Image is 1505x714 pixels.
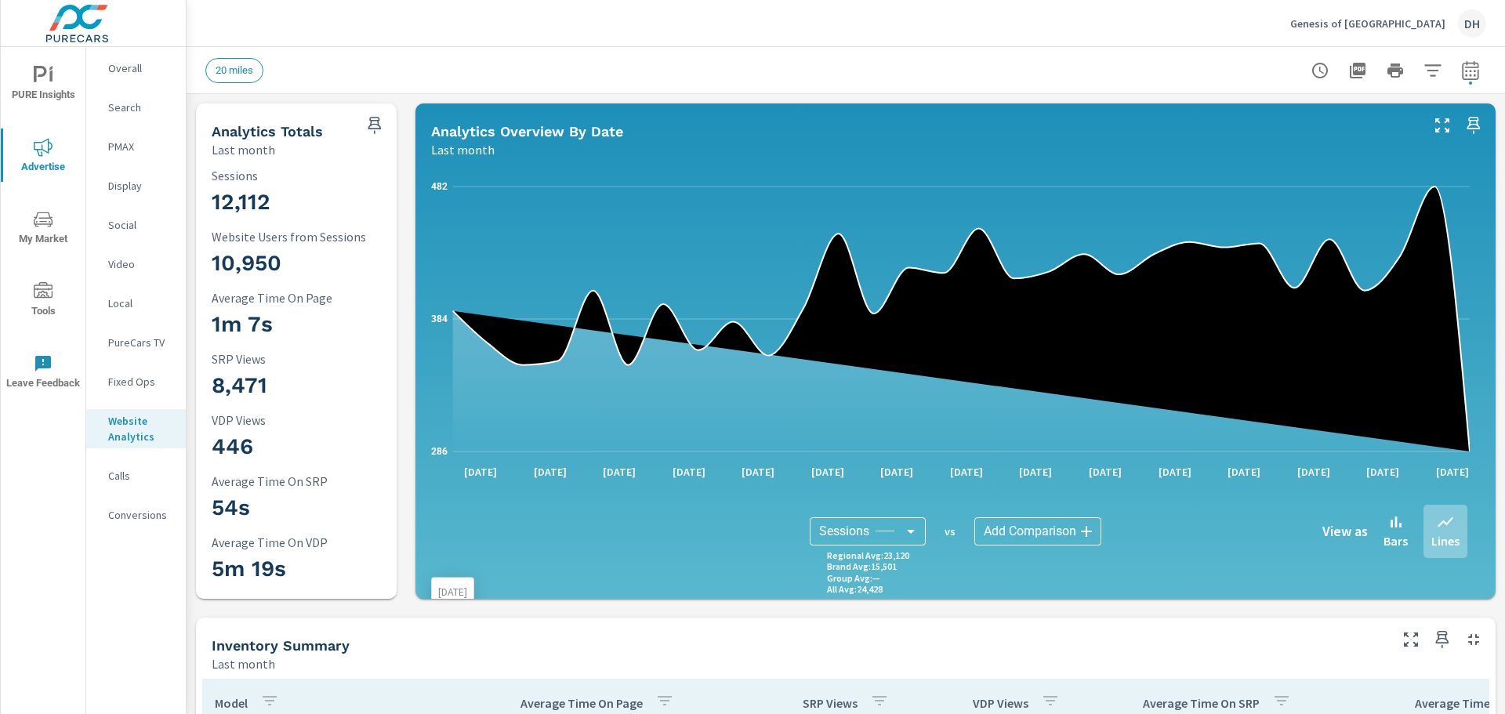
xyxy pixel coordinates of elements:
p: Brand Avg : 15,501 [827,561,897,572]
div: Social [86,213,186,237]
text: 286 [431,446,448,457]
p: [DATE] [869,464,924,480]
p: Average Time On SRP [1143,695,1260,711]
div: Search [86,96,186,119]
p: Social [108,217,173,233]
h6: View as [1322,524,1368,539]
p: [DATE] [800,464,855,480]
p: Group Avg : — [827,573,880,584]
p: Video [108,256,173,272]
div: DH [1458,9,1486,38]
p: Bars [1384,531,1408,550]
div: Display [86,174,186,198]
p: Last month [431,140,495,159]
div: Website Analytics [86,409,186,448]
button: Minimize Widget [1461,627,1486,652]
p: [DATE] [453,464,508,480]
div: nav menu [1,47,85,408]
button: "Export Report to PDF" [1342,55,1373,86]
h5: Inventory Summary [212,637,350,654]
p: Average Time On SRP [212,474,419,488]
h3: 54s [212,495,419,521]
div: Video [86,252,186,276]
p: [DATE] [1148,464,1202,480]
span: Tools [5,282,81,321]
p: SRP Views [212,352,419,366]
div: Add Comparison [974,517,1101,545]
p: [DATE] [662,464,716,480]
button: Select Date Range [1455,55,1486,86]
h3: 8,471 [212,372,419,399]
h3: 10,950 [212,250,419,277]
p: Calls [108,468,173,484]
div: Local [86,292,186,315]
div: Fixed Ops [86,370,186,393]
p: [DATE] [1008,464,1063,480]
p: Conversions [108,507,173,523]
p: [DATE] [731,464,785,480]
span: Leave Feedback [5,354,81,393]
span: Add Comparison [984,524,1076,539]
p: Overall [108,60,173,76]
p: [DATE] [592,464,647,480]
h3: 446 [212,433,419,460]
p: Last month [212,654,275,673]
p: [DATE] [1217,464,1271,480]
p: Website Analytics [108,413,173,444]
span: PURE Insights [5,66,81,104]
span: 20 miles [206,64,263,76]
span: Save this to your personalized report [1430,627,1455,652]
p: Average Time On Page [212,291,419,305]
h5: Analytics Overview By Date [431,123,623,140]
p: [DATE] [1286,464,1341,480]
p: Search [108,100,173,115]
p: Average Time On Page [520,695,643,711]
p: SRP Views [803,695,858,711]
span: Save this to your personalized report [362,113,387,138]
p: [DATE] [1425,464,1480,480]
p: [DATE] [438,584,467,600]
h3: 5m 19s [212,556,419,582]
h3: 12,112 [212,189,419,216]
p: All Avg : 24,428 [827,584,883,595]
p: Fixed Ops [108,374,173,390]
p: Regional Avg : 23,120 [827,550,909,561]
p: Lines [1431,531,1460,550]
p: PMAX [108,139,173,154]
span: My Market [5,210,81,248]
p: Website Users from Sessions [212,230,419,244]
p: VDP Views [212,413,419,427]
p: vs [926,524,974,538]
div: PMAX [86,135,186,158]
p: [DATE] [1078,464,1133,480]
p: [DATE] [939,464,994,480]
div: Conversions [86,503,186,527]
div: PureCars TV [86,331,186,354]
text: 482 [431,181,448,192]
button: Make Fullscreen [1398,627,1423,652]
div: Calls [86,464,186,487]
p: [DATE] [1355,464,1410,480]
p: Sessions [212,169,419,183]
div: Sessions [810,517,926,545]
text: 384 [431,314,448,324]
p: Last month [212,140,275,159]
span: Sessions [819,524,869,539]
p: VDP Views [973,695,1028,711]
div: Overall [86,56,186,80]
p: Model [215,695,248,711]
p: PureCars TV [108,335,173,350]
h3: 1m 7s [212,311,419,338]
h5: Analytics Totals [212,123,323,140]
p: Display [108,178,173,194]
p: Local [108,295,173,311]
p: Average Time On VDP [212,535,419,549]
span: Advertise [5,138,81,176]
p: [DATE] [523,464,578,480]
p: Genesis of [GEOGRAPHIC_DATA] [1290,16,1445,31]
button: Make Fullscreen [1430,113,1455,138]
